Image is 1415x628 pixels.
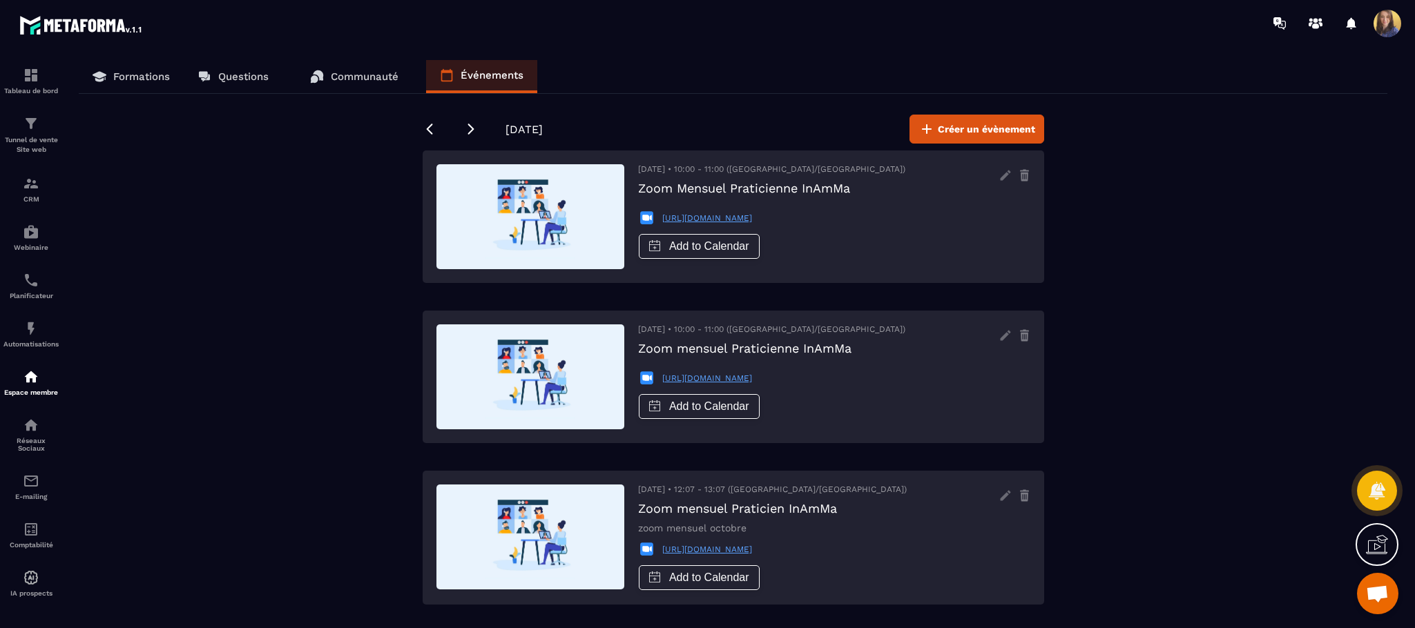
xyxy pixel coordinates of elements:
[3,358,59,406] a: automationsautomationsEspace membre
[461,69,523,81] p: Événements
[638,181,905,195] h3: Zoom Mensuel Praticienne InAmMa
[19,12,144,37] img: logo
[638,522,907,533] p: zoom mensuel octobre
[3,340,59,348] p: Automatisations
[436,324,624,429] img: default event img
[506,123,543,136] span: [DATE]
[3,541,59,549] p: Comptabilité
[3,310,59,358] a: automationsautomationsAutomatisations
[3,437,59,452] p: Réseaux Sociaux
[436,484,624,589] img: default event img
[3,406,59,462] a: social-networksocial-networkRéseaux Sociaux
[938,122,1035,136] span: Créer un évènement
[638,501,907,516] h3: Zoom mensuel Praticien InAmMa
[436,164,624,269] img: default event img
[3,493,59,500] p: E-mailing
[296,60,412,93] a: Communauté
[23,417,39,433] img: social-network
[113,70,170,83] p: Formations
[638,484,907,494] span: [DATE] • 12:07 - 13:07 ([GEOGRAPHIC_DATA]/[GEOGRAPHIC_DATA])
[331,70,398,83] p: Communauté
[3,195,59,203] p: CRM
[662,373,752,383] a: [URL][DOMAIN_NAME]
[184,60,282,93] a: Questions
[3,589,59,597] p: IA prospects
[3,462,59,511] a: emailemailE-mailing
[23,569,39,586] img: automations
[3,135,59,155] p: Tunnel de vente Site web
[218,70,269,83] p: Questions
[638,324,905,334] span: [DATE] • 10:00 - 11:00 ([GEOGRAPHIC_DATA]/[GEOGRAPHIC_DATA])
[23,175,39,192] img: formation
[909,115,1044,144] button: Créer un évènement
[79,60,184,93] a: Formations
[3,511,59,559] a: accountantaccountantComptabilité
[662,213,752,223] a: [URL][DOMAIN_NAME]
[638,164,905,174] span: [DATE] • 10:00 - 11:00 ([GEOGRAPHIC_DATA]/[GEOGRAPHIC_DATA])
[638,341,905,355] h3: Zoom mensuel Praticienne InAmMa
[3,262,59,310] a: schedulerschedulerPlanificateur
[3,87,59,95] p: Tableau de bord
[3,244,59,251] p: Webinaire
[23,272,39,288] img: scheduler
[3,105,59,165] a: formationformationTunnel de vente Site web
[23,224,39,240] img: automations
[23,115,39,132] img: formation
[1357,573,1398,614] a: Ouvrir le chat
[23,320,39,337] img: automations
[23,67,39,84] img: formation
[3,292,59,300] p: Planificateur
[3,213,59,262] a: automationsautomationsWebinaire
[426,60,537,93] a: Événements
[23,369,39,385] img: automations
[662,544,752,554] a: [URL][DOMAIN_NAME]
[23,473,39,489] img: email
[23,521,39,538] img: accountant
[3,165,59,213] a: formationformationCRM
[3,389,59,396] p: Espace membre
[3,57,59,105] a: formationformationTableau de bord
